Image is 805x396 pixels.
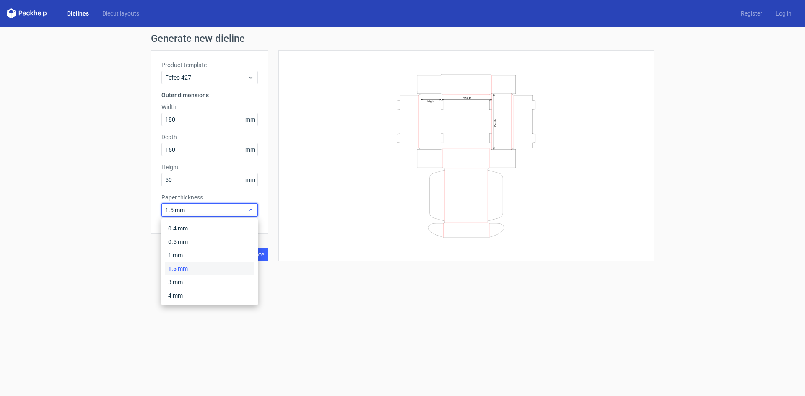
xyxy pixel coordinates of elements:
label: Paper thickness [161,193,258,202]
span: mm [243,173,257,186]
text: Depth [494,119,497,126]
label: Width [161,103,258,111]
label: Product template [161,61,258,69]
div: 4 mm [165,289,254,302]
span: mm [243,113,257,126]
a: Register [734,9,769,18]
div: 0.5 mm [165,235,254,248]
span: Fefco 427 [165,73,248,82]
div: 3 mm [165,275,254,289]
div: 1 mm [165,248,254,262]
span: mm [243,143,257,156]
a: Dielines [60,9,96,18]
div: 1.5 mm [165,262,254,275]
h1: Generate new dieline [151,34,654,44]
a: Log in [769,9,798,18]
label: Height [161,163,258,171]
a: Diecut layouts [96,9,146,18]
h3: Outer dimensions [161,91,258,99]
span: 1.5 mm [165,206,248,214]
text: Height [426,99,434,103]
text: Width [463,96,471,99]
div: 0.4 mm [165,222,254,235]
label: Depth [161,133,258,141]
